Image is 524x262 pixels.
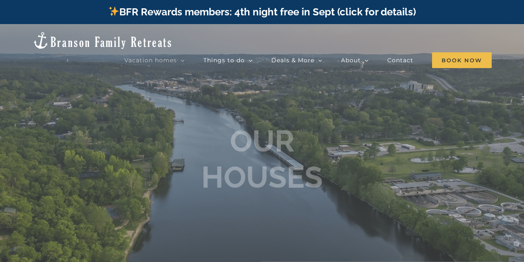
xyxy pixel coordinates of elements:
[341,52,369,69] a: About
[387,57,413,63] span: Contact
[32,31,173,50] img: Branson Family Retreats Logo
[203,52,253,69] a: Things to do
[432,52,492,69] a: Book Now
[124,52,185,69] a: Vacation homes
[341,57,361,63] span: About
[271,57,314,63] span: Deals & More
[387,52,413,69] a: Contact
[124,52,492,69] nav: Main Menu
[271,52,322,69] a: Deals & More
[109,6,119,16] img: ✨
[201,124,323,195] b: OUR HOUSES
[203,57,245,63] span: Things to do
[108,6,416,18] a: BFR Rewards members: 4th night free in Sept (click for details)
[124,57,177,63] span: Vacation homes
